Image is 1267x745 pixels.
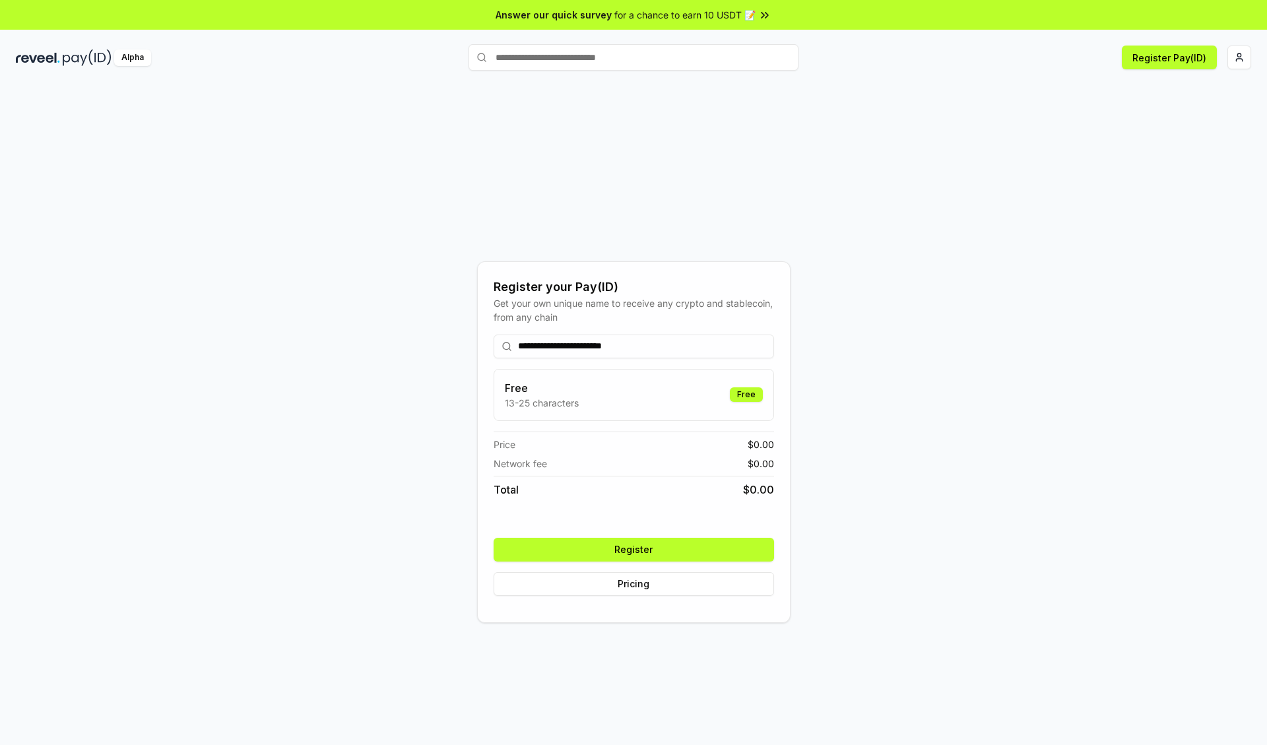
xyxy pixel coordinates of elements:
[494,538,774,562] button: Register
[614,8,756,22] span: for a chance to earn 10 USDT 📝
[494,278,774,296] div: Register your Pay(ID)
[748,437,774,451] span: $ 0.00
[748,457,774,470] span: $ 0.00
[743,482,774,498] span: $ 0.00
[114,49,151,66] div: Alpha
[63,49,112,66] img: pay_id
[505,380,579,396] h3: Free
[494,572,774,596] button: Pricing
[16,49,60,66] img: reveel_dark
[1122,46,1217,69] button: Register Pay(ID)
[730,387,763,402] div: Free
[494,296,774,324] div: Get your own unique name to receive any crypto and stablecoin, from any chain
[494,437,515,451] span: Price
[496,8,612,22] span: Answer our quick survey
[494,457,547,470] span: Network fee
[494,482,519,498] span: Total
[505,396,579,410] p: 13-25 characters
